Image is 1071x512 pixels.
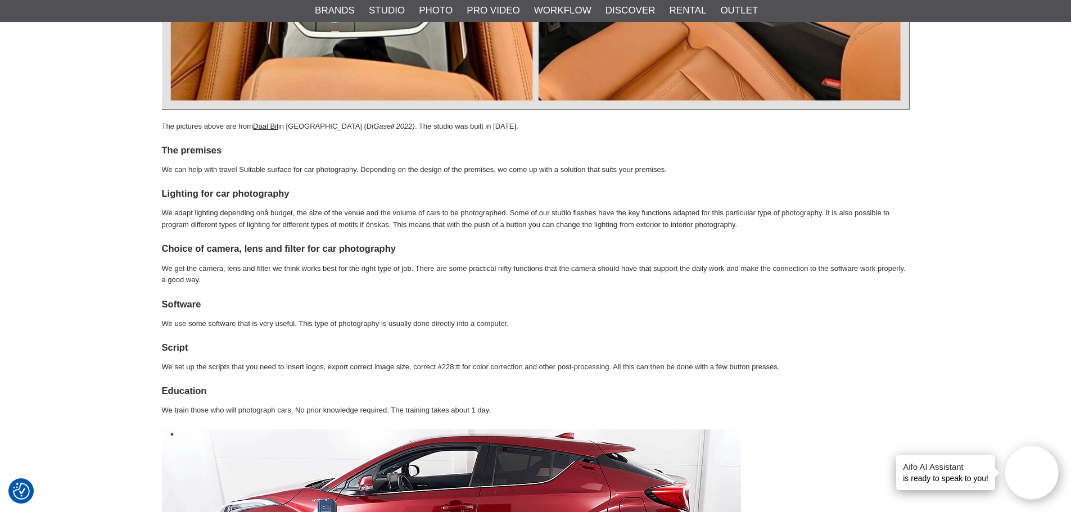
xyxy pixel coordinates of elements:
p: We set up the scripts that you need to insert logos, export correct image size, correct #228;tt f... [162,361,910,373]
a: Daal Bil [253,122,278,130]
a: Studio [369,3,405,18]
a: Outlet [720,3,758,18]
p: The pictures above are from in [GEOGRAPHIC_DATA] (Di . The studio was built in [DATE]. [162,121,910,133]
a: Workflow [534,3,591,18]
h4: Choice of camera, lens and filter for car photography [162,242,910,255]
p: We train those who will photograph cars. No prior knowledge required. The training takes about 1 ... [162,405,910,416]
button: Consent Preferences [13,481,30,501]
h4: The premises [162,144,910,157]
p: We can help with travel Suitable surface for car photography. Depending on the design of the prem... [162,164,910,176]
p: We use some software that is very useful. This type of photography is usually done directly into ... [162,318,910,330]
div: is ready to speak to you! [896,455,995,490]
a: Rental [670,3,707,18]
h4: Aifo AI Assistant [903,461,988,473]
a: Photo [419,3,453,18]
a: Brands [315,3,355,18]
h4: Script [162,341,910,354]
h4: Software [162,298,910,311]
h4: Education [162,384,910,397]
a: Discover [605,3,656,18]
p: We get the camera, lens and filter we think works best for the right type of job. There are some ... [162,263,910,287]
p: We adapt lighting depending onå budget, the size of the venue and the volume of cars to be photog... [162,207,910,231]
a: Pro Video [467,3,519,18]
img: Revisit consent button [13,483,30,500]
em: Gasell 2022) [373,122,415,130]
h4: Lighting for car photography [162,187,910,200]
